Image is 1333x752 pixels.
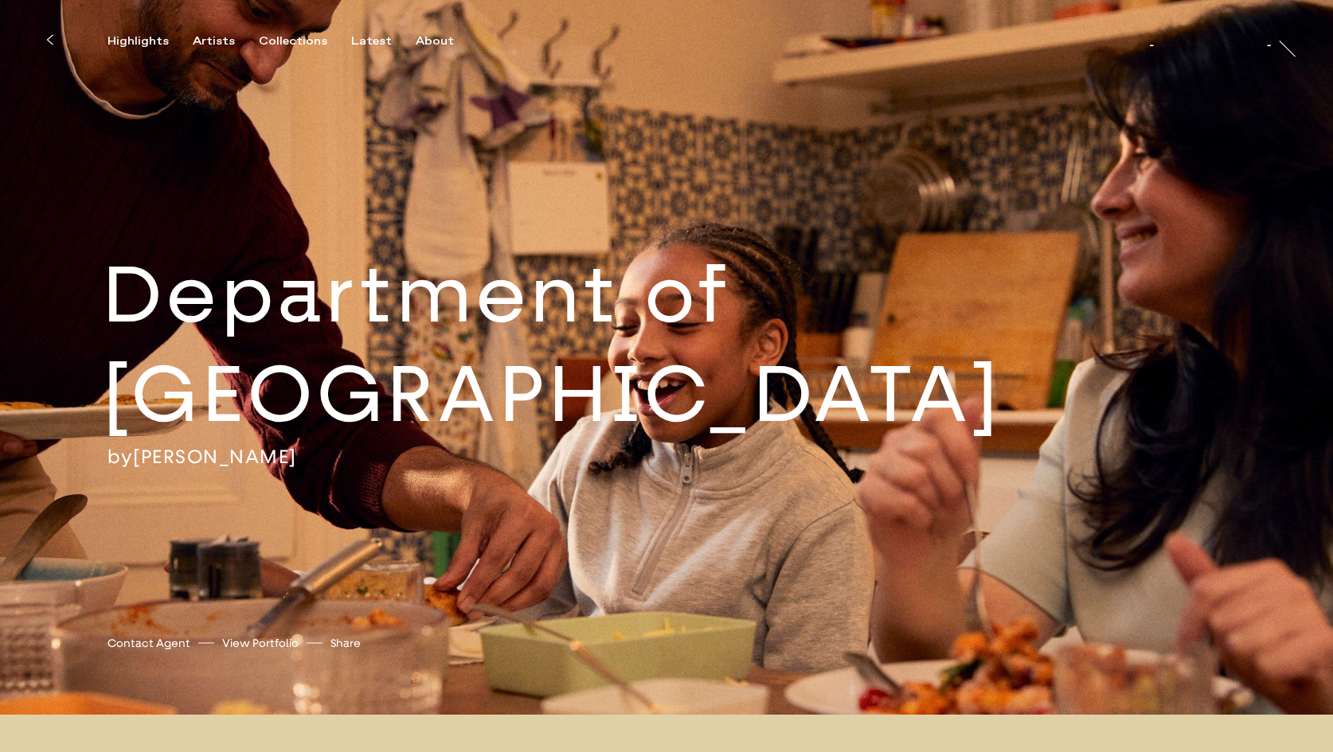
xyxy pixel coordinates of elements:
[259,34,351,49] button: Collections
[193,34,235,49] div: Artists
[107,635,190,652] a: Contact Agent
[222,635,299,652] a: View Portfolio
[351,34,416,49] button: Latest
[416,34,478,49] button: About
[416,34,454,49] div: About
[259,34,327,49] div: Collections
[107,445,133,469] span: by
[330,633,361,654] button: Share
[193,34,259,49] button: Artists
[351,34,392,49] div: Latest
[107,34,193,49] button: Highlights
[133,445,297,469] a: [PERSON_NAME]
[103,246,1333,445] h2: Department of [GEOGRAPHIC_DATA]
[107,34,169,49] div: Highlights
